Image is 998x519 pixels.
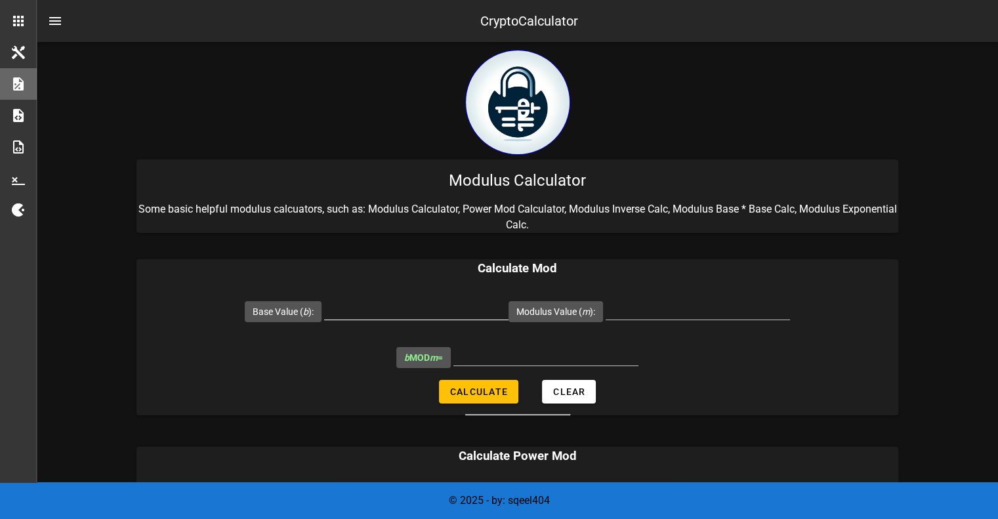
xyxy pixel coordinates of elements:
div: Modulus Calculator [136,159,898,201]
i: m [582,306,590,317]
i: b [404,352,409,363]
h3: Calculate Mod [136,259,898,278]
a: home [465,145,570,157]
span: Calculate [449,386,508,397]
button: Clear [542,380,596,404]
label: Base Value ( ): [253,305,314,318]
span: Clear [552,386,585,397]
button: Calculate [439,380,518,404]
button: nav-menu-toggle [39,5,71,37]
span: © 2025 - by: sqeel404 [449,494,550,507]
label: Modulus Value ( ): [516,305,595,318]
i: m [430,352,438,363]
img: encryption logo [465,50,570,155]
i: b [303,306,308,317]
span: MOD = [404,352,443,363]
div: CryptoCalculator [480,11,578,31]
h3: Calculate Power Mod [136,447,898,465]
p: Some basic helpful modulus calcuators, such as: Modulus Calculator, Power Mod Calculator, Modulus... [136,201,898,233]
